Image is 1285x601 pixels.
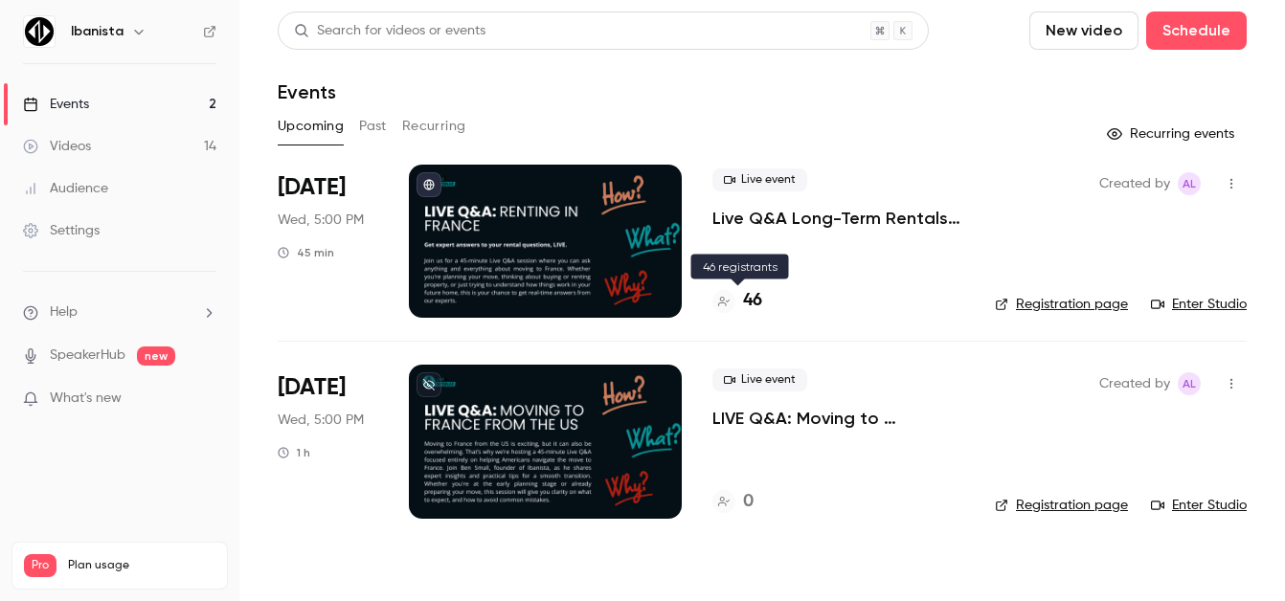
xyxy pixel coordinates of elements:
div: Oct 22 Wed, 5:00 PM (Europe/London) [278,365,378,518]
span: Plan usage [68,558,215,573]
div: 45 min [278,245,334,260]
span: Wed, 5:00 PM [278,411,364,430]
iframe: Noticeable Trigger [193,390,216,408]
span: Pro [24,554,56,577]
div: Events [23,95,89,114]
button: Schedule [1146,11,1247,50]
div: Search for videos or events [294,21,485,41]
a: Enter Studio [1151,295,1247,314]
h4: 46 [743,288,762,314]
button: New video [1029,11,1138,50]
span: Alexandra Lhomond [1178,172,1201,195]
span: Created by [1099,372,1170,395]
a: 0 [712,489,754,515]
span: [DATE] [278,172,346,203]
a: LIVE Q&A: Moving to [GEOGRAPHIC_DATA] from the [GEOGRAPHIC_DATA] [712,407,964,430]
button: Past [359,111,387,142]
div: Videos [23,137,91,156]
h4: 0 [743,489,754,515]
span: What's new [50,389,122,409]
a: Enter Studio [1151,496,1247,515]
a: Live Q&A Long-Term Rentals in [GEOGRAPHIC_DATA] [712,207,964,230]
span: new [137,346,175,366]
span: Created by [1099,172,1170,195]
span: Help [50,302,78,323]
span: Wed, 5:00 PM [278,211,364,230]
img: Ibanista [24,16,55,47]
span: Live event [712,168,807,191]
h6: Ibanista [71,22,124,41]
a: Registration page [995,496,1128,515]
a: SpeakerHub [50,345,125,366]
h1: Events [278,80,336,103]
span: AL [1183,172,1196,195]
div: Settings [23,221,100,240]
div: Oct 1 Wed, 5:00 PM (Europe/London) [278,165,378,318]
button: Upcoming [278,111,344,142]
button: Recurring events [1098,119,1247,149]
a: Registration page [995,295,1128,314]
span: Live event [712,368,807,391]
a: 46 [712,288,762,314]
button: Recurring [402,111,466,142]
span: [DATE] [278,372,346,403]
div: 1 h [278,445,310,460]
div: Audience [23,179,108,198]
li: help-dropdown-opener [23,302,216,323]
span: AL [1183,372,1196,395]
span: Alexandra Lhomond [1178,372,1201,395]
